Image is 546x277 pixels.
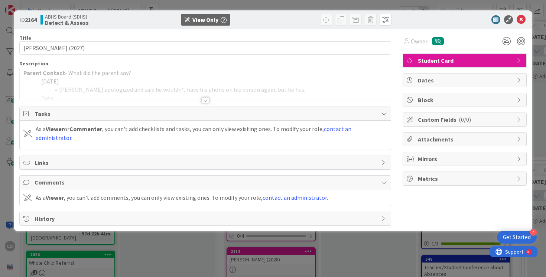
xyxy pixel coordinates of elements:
input: type card name here... [19,41,391,55]
span: ID [19,15,37,24]
span: Dates [418,76,513,85]
label: Title [19,35,31,41]
b: Detect & Assess [45,20,89,26]
span: Custom Fields [418,115,513,124]
div: As a or , you can't add checklists and tasks, you can only view existing ones. To modify your rol... [36,124,387,142]
b: 2164 [25,16,37,23]
span: ( 0/0 ) [459,116,471,123]
div: Get Started [503,234,531,241]
span: Support [16,1,34,10]
span: Comments [35,178,378,187]
div: 9+ [38,3,41,9]
a: contact an administrator [263,194,327,201]
span: Attachments [418,135,513,144]
b: Commenter [69,125,102,133]
span: Block [418,95,513,104]
div: View Only [192,15,218,24]
span: Mirrors [418,154,513,163]
span: ABHS Board (SDHS) [45,14,89,20]
div: Open Get Started checklist, remaining modules: 4 [497,231,537,244]
div: 4 [530,229,537,236]
span: Owner [411,37,428,46]
b: Viewer [46,125,64,133]
span: Tasks [35,109,378,118]
p: - What did the parent say? [23,69,387,77]
span: History [35,214,378,223]
span: Metrics [418,174,513,183]
div: As a , you can't add comments, you can only view existing ones. To modify your role, . [36,193,328,202]
strong: Parent Contact [23,69,65,76]
span: Description [19,60,48,67]
p: [DATE] [23,77,387,86]
span: Student Card [418,56,513,65]
span: Links [35,158,378,167]
b: Viewer [46,194,64,201]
